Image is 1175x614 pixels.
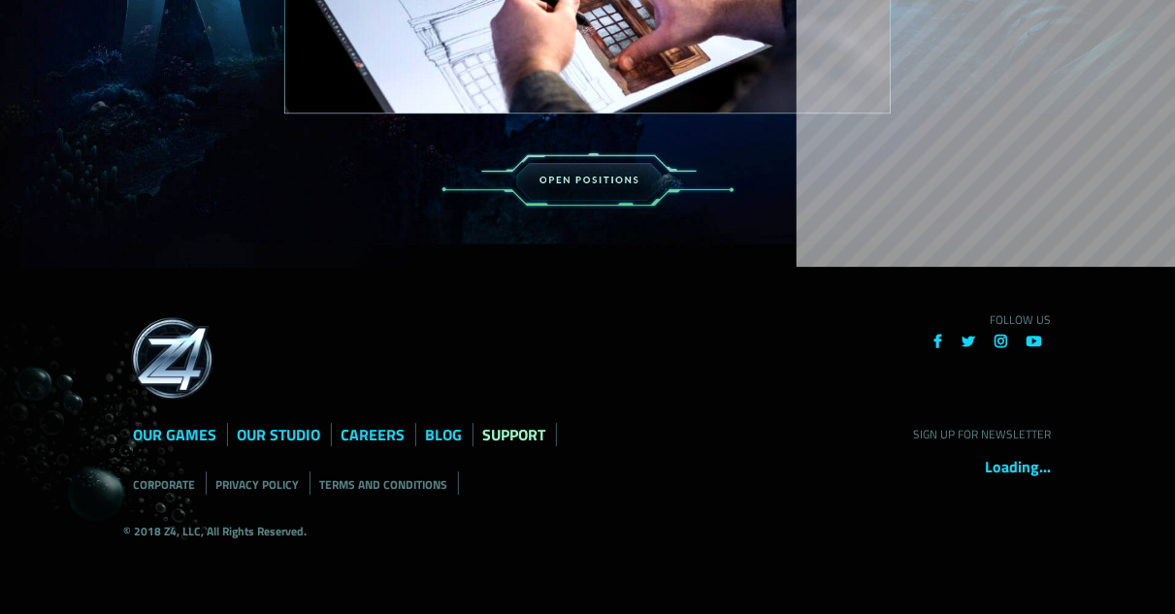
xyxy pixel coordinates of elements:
[483,423,546,446] a: SUPPORT
[124,310,221,407] img: grid
[418,127,758,240] img: palace
[320,475,448,494] a: TERMS AND CONDITIONS
[124,522,308,540] strong: © 2018 Z4, LLC, All Rights Reserved.
[134,475,196,494] a: CORPORATE
[773,425,1052,443] p: SIGN UP FOR NEWSLETTER
[986,455,1052,478] blink: Loading...
[342,423,406,446] a: CAREERS
[238,423,321,446] a: OUR STUDIO
[216,475,300,494] a: PRIVACY POLICY
[426,423,463,446] a: BLOG
[134,423,217,446] a: OUR GAMES
[773,310,1052,329] p: FOLLOW US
